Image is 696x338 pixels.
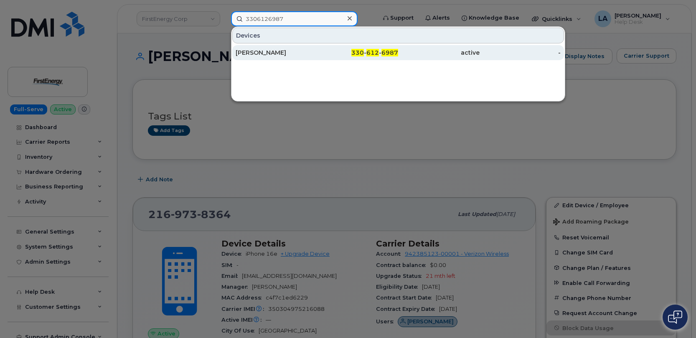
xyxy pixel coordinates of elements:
[236,48,317,57] div: [PERSON_NAME]
[232,28,564,43] div: Devices
[317,48,399,57] div: - -
[366,49,379,56] span: 612
[381,49,398,56] span: 6987
[480,48,561,57] div: -
[232,45,564,60] a: [PERSON_NAME]330-612-6987active-
[351,49,364,56] span: 330
[398,48,480,57] div: active
[668,310,682,324] img: Open chat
